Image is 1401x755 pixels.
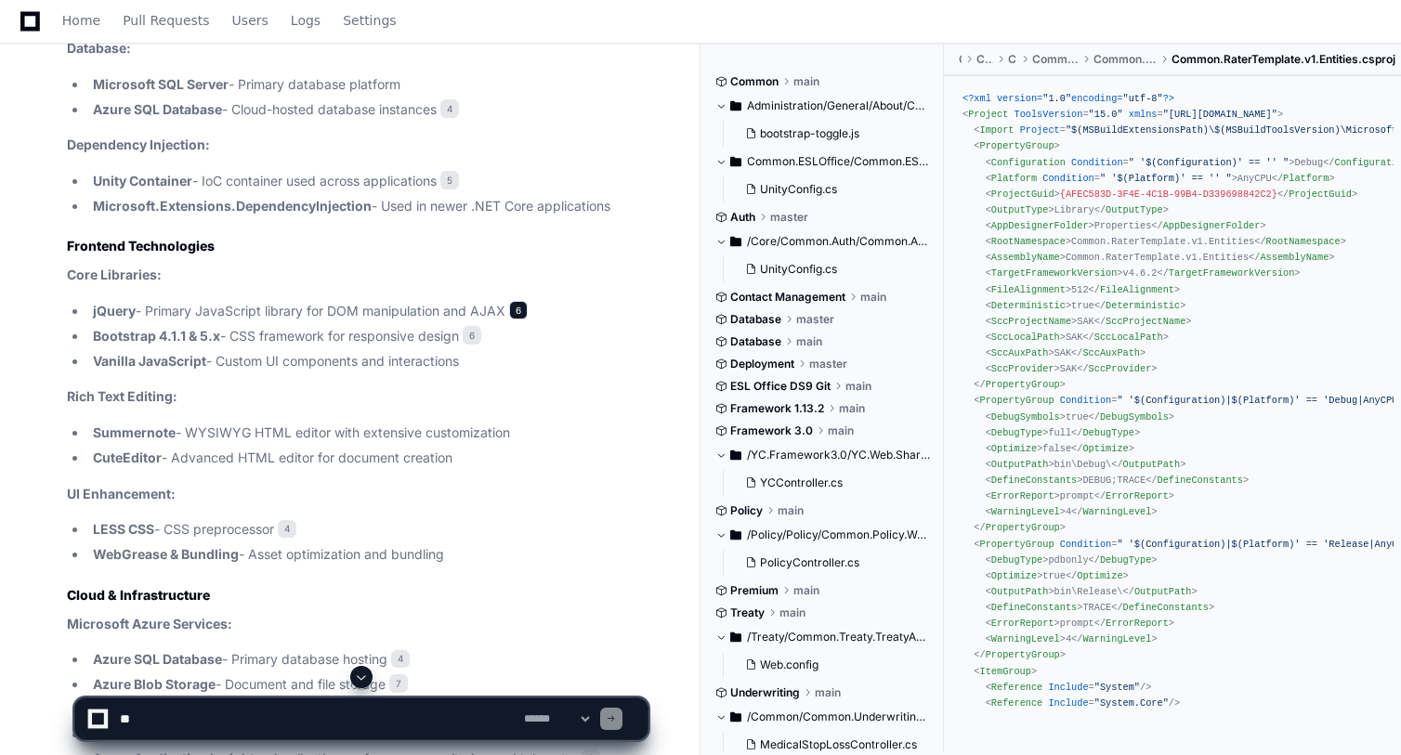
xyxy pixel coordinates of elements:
[1094,300,1186,311] span: </ >
[1129,109,1158,120] span: xmlns
[93,424,176,440] strong: Summernote
[738,176,919,202] button: UnityConfig.cs
[1014,109,1082,120] span: ToolsVersion
[760,262,837,277] span: UnityConfig.cs
[1106,618,1169,629] span: ErrorReport
[1129,157,1290,168] span: " '$(Configuration)' == '' "
[67,616,232,631] strong: Microsoft Azure Services:
[87,423,648,444] li: - WYSIWYG HTML editor with extensive customization
[93,76,229,92] strong: Microsoft SQL Server
[1123,586,1198,597] span: </ >
[87,649,648,670] li: - Primary database hosting
[991,586,1049,597] span: OutputPath
[986,267,1123,279] span: < >
[1089,284,1181,295] span: </ >
[1066,570,1129,581] span: </ >
[860,290,886,305] span: main
[1260,252,1329,263] span: AssemblyName
[986,618,1060,629] span: < >
[747,234,930,249] span: /Core/Common.Auth/Common.Auth.WebUI/App_Start
[1249,252,1334,263] span: </ >
[991,332,1060,343] span: SccLocalPath
[986,459,1054,470] span: < >
[986,220,1094,231] span: < >
[93,449,162,465] strong: CuteEditor
[1272,173,1335,184] span: </ >
[986,236,1071,247] span: < >
[1163,109,1277,120] span: "[URL][DOMAIN_NAME]"
[976,52,993,67] span: Components
[1158,267,1301,279] span: </ >
[1289,189,1352,200] span: ProjectGuid
[1008,52,1017,67] span: Common
[991,316,1071,327] span: SccProjectName
[809,357,847,371] span: master
[986,443,1043,454] span: < >
[793,583,819,598] span: main
[730,524,741,546] svg: Directory
[991,267,1118,279] span: TargetFrameworkVersion
[730,357,794,371] span: Deployment
[730,150,741,173] svg: Directory
[1082,633,1151,644] span: WarningLevel
[738,550,919,576] button: PolicyController.cs
[986,633,1066,644] span: < >
[986,649,1060,660] span: PropertyGroup
[509,301,528,319] span: 6
[986,554,1049,566] span: < >
[93,173,192,189] strong: Unity Container
[986,316,1078,327] span: < >
[974,140,1059,151] span: < >
[1146,475,1249,486] span: </ >
[991,459,1049,470] span: OutputPath
[760,182,837,197] span: UnityConfig.cs
[1134,586,1192,597] span: OutputPath
[87,351,648,372] li: - Custom UI components and interactions
[747,630,930,644] span: /Treaty/Common.Treaty.TreatyAdministration
[87,171,648,192] li: - IoC container used across applications
[980,124,1015,136] span: Import
[986,189,1060,200] span: < >
[1089,109,1123,120] span: "15.0"
[986,570,1043,581] span: < >
[747,98,930,113] span: Administration/General/About/Common.About/Scripts/YC.Web.UI/ycBootstrap
[463,326,481,345] span: 6
[1283,173,1329,184] span: Platform
[991,618,1054,629] span: ErrorReport
[715,147,930,176] button: Common.ESLOffice/Common.ESLOffice.Template/App_Start
[730,334,781,349] span: Database
[770,210,808,225] span: master
[730,74,779,89] span: Common
[991,427,1042,438] span: DebugType
[796,334,822,349] span: main
[87,544,648,566] li: - Asset optimization and bundling
[828,423,854,438] span: main
[730,423,813,438] span: Framework 3.0
[738,652,919,678] button: Web.config
[986,427,1049,438] span: < >
[1158,475,1243,486] span: DefineConstants
[991,252,1060,263] span: AssemblyName
[123,15,209,26] span: Pull Requests
[1106,300,1180,311] span: Deterministic
[991,443,1037,454] span: Optimize
[1042,173,1093,184] span: Condition
[1254,236,1346,247] span: </ >
[343,15,396,26] span: Settings
[1060,395,1111,406] span: Condition
[1111,459,1185,470] span: </ >
[1123,93,1163,104] span: "utf-8"
[796,312,834,327] span: master
[67,267,162,282] strong: Core Libraries:
[67,486,176,501] strong: UI Enhancement:
[986,586,1054,597] span: < >
[67,40,131,56] strong: Database:
[760,555,859,570] span: PolicyController.cs
[986,363,1060,374] span: < >
[747,154,930,169] span: Common.ESLOffice/Common.ESLOffice.Template/App_Start
[986,522,1060,533] span: PropertyGroup
[991,157,1066,168] span: Configuration
[1020,124,1060,136] span: Project
[1100,173,1232,184] span: " '$(Platform)' == '' "
[1100,284,1174,295] span: FileAlignment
